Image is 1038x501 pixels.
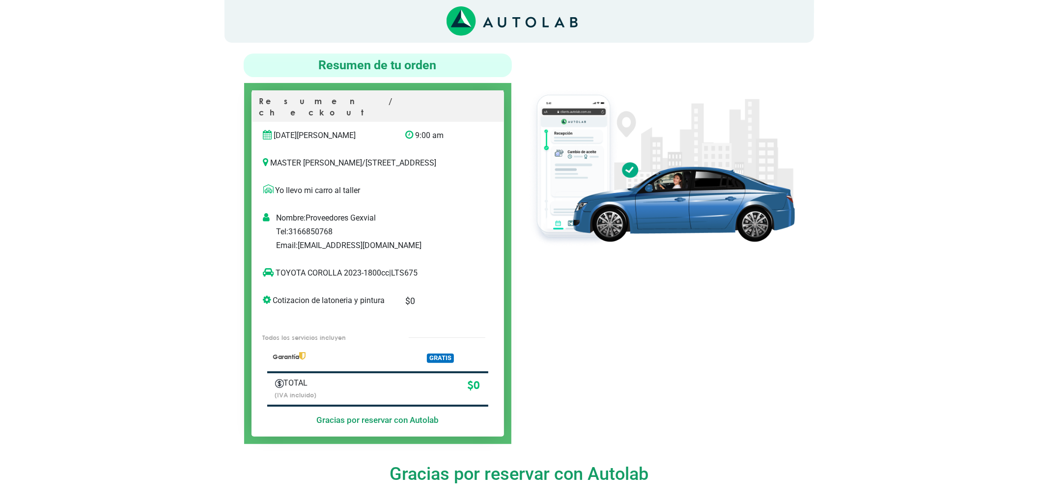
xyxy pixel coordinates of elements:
[427,354,454,363] span: GRATIS
[275,391,317,399] small: (IVA incluido)
[262,333,388,342] p: Todos los servicios incluyen
[267,415,488,425] h5: Gracias por reservar con Autolab
[248,57,508,73] h4: Resumen de tu orden
[276,212,500,224] p: Nombre: Proveedores Gexvial
[275,377,352,389] p: TOTAL
[276,226,500,238] p: Tel: 3166850768
[263,157,492,169] p: MASTER [PERSON_NAME] / [STREET_ADDRESS]
[366,377,480,394] p: $ 0
[224,464,814,484] h4: Gracias por reservar con Autolab
[275,379,284,388] img: Autobooking-Iconos-23.png
[447,16,578,26] a: Link al sitio de autolab
[273,352,391,362] p: Garantía
[405,295,472,307] p: $ 0
[405,130,472,141] p: 9:00 am
[276,240,500,251] p: Email: [EMAIL_ADDRESS][DOMAIN_NAME]
[263,185,492,196] p: Yo llevo mi carro al taller
[263,267,472,279] p: TOYOTA COROLLA 2023-1800cc | LTS675
[263,295,391,306] p: Cotizacion de latoneria y pintura
[263,130,391,141] p: [DATE][PERSON_NAME]
[259,96,496,122] p: Resumen / checkout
